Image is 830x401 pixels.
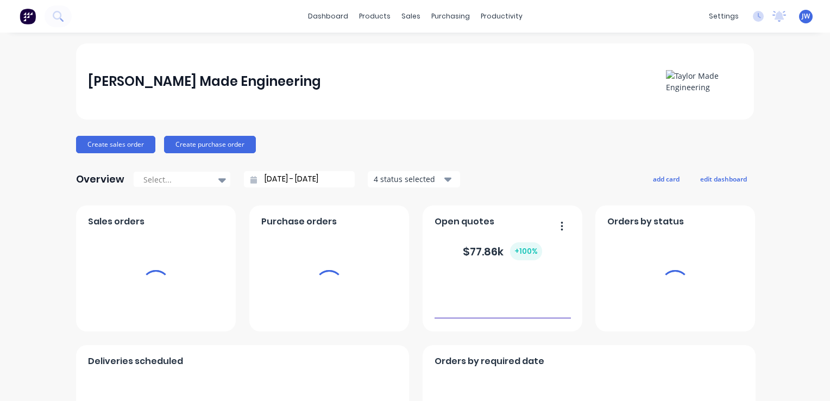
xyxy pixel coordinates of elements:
div: $ 77.86k [463,242,542,260]
span: Sales orders [88,215,144,228]
span: Deliveries scheduled [88,355,183,368]
span: Purchase orders [261,215,337,228]
button: Create sales order [76,136,155,153]
button: edit dashboard [693,172,754,186]
div: productivity [475,8,528,24]
div: sales [396,8,426,24]
div: + 100 % [510,242,542,260]
div: purchasing [426,8,475,24]
img: Taylor Made Engineering [666,70,742,93]
span: Orders by required date [435,355,544,368]
div: [PERSON_NAME] Made Engineering [88,71,321,92]
div: products [354,8,396,24]
div: Overview [76,168,124,190]
button: add card [646,172,687,186]
button: 4 status selected [368,171,460,187]
span: JW [802,11,810,21]
button: Create purchase order [164,136,256,153]
a: dashboard [303,8,354,24]
img: Factory [20,8,36,24]
span: Orders by status [607,215,684,228]
div: 4 status selected [374,173,442,185]
div: settings [703,8,744,24]
span: Open quotes [435,215,494,228]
